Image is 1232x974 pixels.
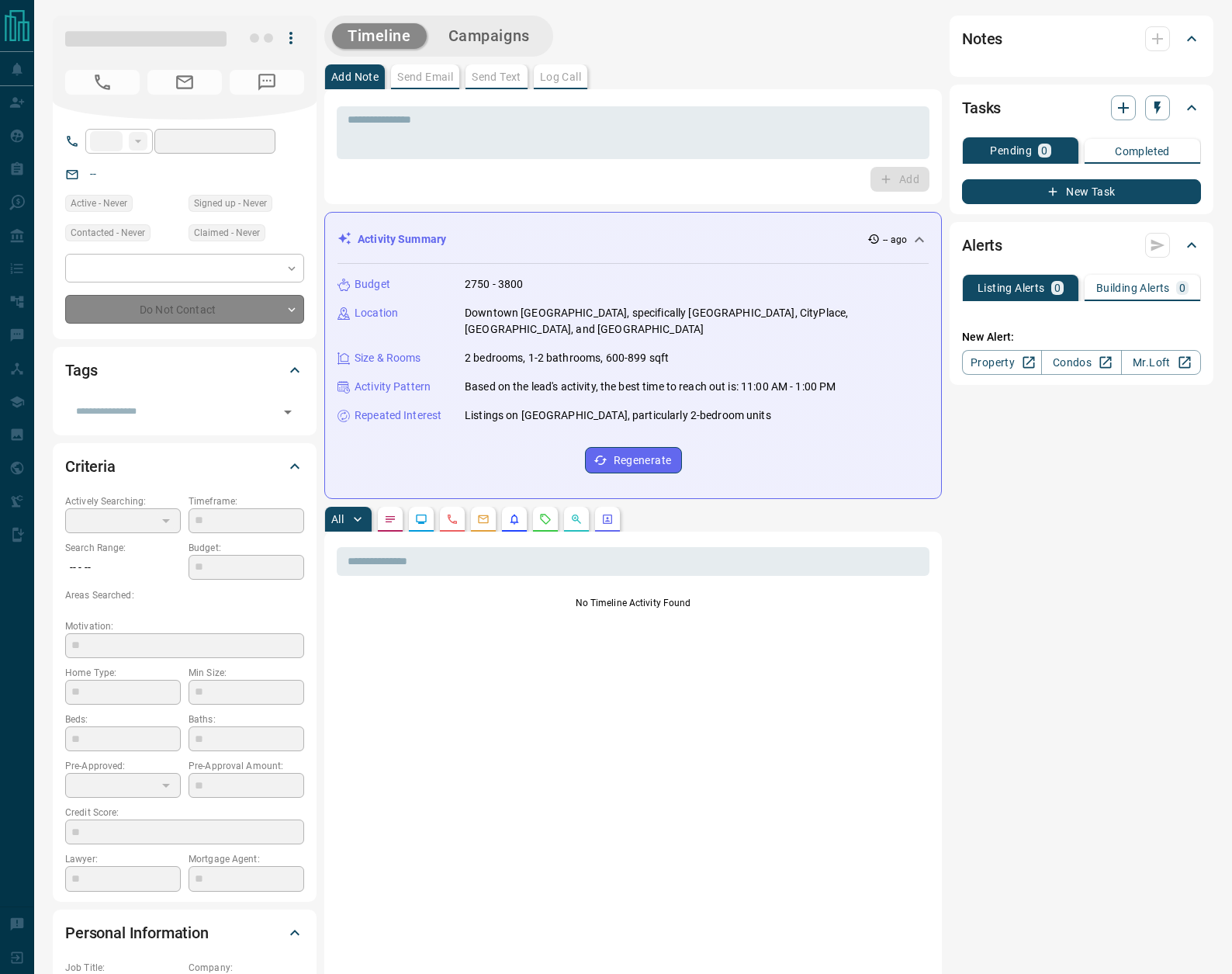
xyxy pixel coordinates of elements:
[446,513,459,525] svg: Calls
[883,233,907,247] p: -- ago
[962,95,1001,120] h2: Tasks
[65,806,304,820] p: Credit Score:
[1041,350,1121,375] a: Condos
[65,914,304,951] div: Personal Information
[1054,282,1061,293] p: 0
[189,852,304,866] p: Mortgage Agent:
[1179,282,1185,293] p: 0
[65,588,304,602] p: Areas Searched:
[962,350,1042,375] a: Property
[465,379,836,395] p: Based on the lead's activity, the best time to reach out is: 11:00 AM - 1:00 PM
[962,89,1201,127] div: Tasks
[65,358,97,383] h2: Tags
[355,407,441,424] p: Repeated Interest
[355,350,421,366] p: Size & Rooms
[147,70,222,95] span: No Email
[194,196,267,211] span: Signed up - Never
[331,71,379,82] p: Add Note
[1121,350,1201,375] a: Mr.Loft
[332,23,427,49] button: Timeline
[962,329,1201,345] p: New Alert:
[337,596,929,610] p: No Timeline Activity Found
[65,352,304,389] div: Tags
[962,20,1201,57] div: Notes
[539,513,552,525] svg: Requests
[465,350,669,366] p: 2 bedrooms, 1-2 bathrooms, 600-899 sqft
[1041,145,1047,156] p: 0
[508,513,521,525] svg: Listing Alerts
[189,759,304,773] p: Pre-Approval Amount:
[71,225,145,241] span: Contacted - Never
[65,555,181,581] p: -- - --
[465,305,929,338] p: Downtown [GEOGRAPHIC_DATA], specifically [GEOGRAPHIC_DATA], CityPlace, [GEOGRAPHIC_DATA], and [GE...
[65,70,140,95] span: No Number
[189,712,304,726] p: Baths:
[962,227,1201,264] div: Alerts
[230,70,304,95] span: No Number
[194,225,260,241] span: Claimed - Never
[65,619,304,633] p: Motivation:
[65,712,181,726] p: Beds:
[978,282,1045,293] p: Listing Alerts
[90,168,96,180] a: --
[477,513,490,525] svg: Emails
[65,852,181,866] p: Lawyer:
[65,494,181,508] p: Actively Searching:
[433,23,545,49] button: Campaigns
[1115,146,1170,157] p: Completed
[189,494,304,508] p: Timeframe:
[355,276,390,293] p: Budget
[585,447,682,473] button: Regenerate
[65,295,304,324] div: Do Not Contact
[465,276,523,293] p: 2750 - 3800
[189,541,304,555] p: Budget:
[962,179,1201,204] button: New Task
[570,513,583,525] svg: Opportunities
[962,26,1002,51] h2: Notes
[65,448,304,485] div: Criteria
[358,231,446,248] p: Activity Summary
[65,666,181,680] p: Home Type:
[355,379,431,395] p: Activity Pattern
[601,513,614,525] svg: Agent Actions
[465,407,771,424] p: Listings on [GEOGRAPHIC_DATA], particularly 2-bedroom units
[65,454,116,479] h2: Criteria
[331,514,344,525] p: All
[65,920,209,945] h2: Personal Information
[962,233,1002,258] h2: Alerts
[189,666,304,680] p: Min Size:
[71,196,127,211] span: Active - Never
[65,759,181,773] p: Pre-Approved:
[337,225,929,254] div: Activity Summary-- ago
[384,513,396,525] svg: Notes
[65,541,181,555] p: Search Range:
[355,305,398,321] p: Location
[1096,282,1170,293] p: Building Alerts
[277,401,299,423] button: Open
[990,145,1032,156] p: Pending
[415,513,427,525] svg: Lead Browsing Activity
